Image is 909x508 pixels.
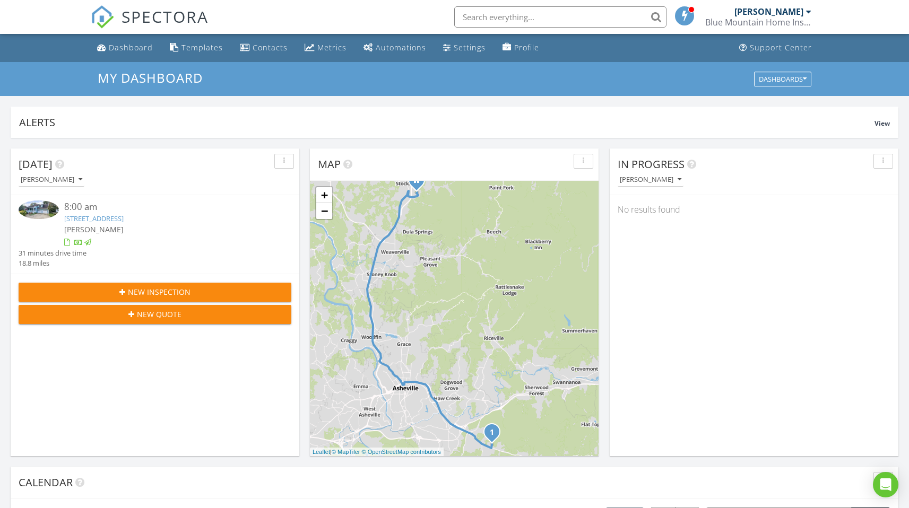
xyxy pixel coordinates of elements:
[313,449,330,455] a: Leaflet
[492,432,498,438] div: 6 Oakhaven Terrace , Asheville, NC 28803
[317,42,347,52] div: Metrics
[64,214,124,223] a: [STREET_ADDRESS]
[21,176,82,183] div: [PERSON_NAME]
[376,42,426,52] div: Automations
[64,200,269,214] div: 8:00 am
[332,449,360,455] a: © MapTiler
[318,157,341,171] span: Map
[873,472,898,497] div: Open Intercom Messenger
[490,429,494,436] i: 1
[19,173,84,187] button: [PERSON_NAME]
[620,176,681,183] div: [PERSON_NAME]
[454,42,486,52] div: Settings
[316,203,332,219] a: Zoom out
[300,38,351,58] a: Metrics
[19,283,291,302] button: New Inspection
[735,38,816,58] a: Support Center
[514,42,539,52] div: Profile
[618,173,683,187] button: [PERSON_NAME]
[875,119,890,128] span: View
[19,157,53,171] span: [DATE]
[19,200,291,268] a: 8:00 am [STREET_ADDRESS] [PERSON_NAME] 31 minutes drive time 18.8 miles
[19,200,59,219] img: 9343129%2Fcover_photos%2Fb0VggzkCw6IuXRaA3eXm%2Fsmall.jpg
[253,42,288,52] div: Contacts
[109,42,153,52] div: Dashboard
[359,38,430,58] a: Automations (Basic)
[19,258,86,268] div: 18.8 miles
[91,5,114,29] img: The Best Home Inspection Software - Spectora
[137,309,181,320] span: New Quote
[122,5,209,28] span: SPECTORA
[166,38,227,58] a: Templates
[618,157,685,171] span: In Progress
[498,38,543,58] a: Company Profile
[310,448,444,457] div: |
[181,42,223,52] div: Templates
[19,248,86,258] div: 31 minutes drive time
[610,195,898,224] div: No results found
[417,180,423,186] div: 231 Cocoa Ln, Weaverville NC 28787
[454,6,666,28] input: Search everything...
[236,38,292,58] a: Contacts
[734,6,803,17] div: [PERSON_NAME]
[98,69,203,86] span: My Dashboard
[19,475,73,489] span: Calendar
[316,187,332,203] a: Zoom in
[439,38,490,58] a: Settings
[759,75,807,83] div: Dashboards
[64,224,124,234] span: [PERSON_NAME]
[19,305,291,324] button: New Quote
[91,14,209,37] a: SPECTORA
[750,42,812,52] div: Support Center
[754,72,811,86] button: Dashboards
[128,286,191,297] span: New Inspection
[705,17,811,28] div: Blue Mountain Home Inspections of WNC
[93,38,157,58] a: Dashboard
[19,115,875,129] div: Alerts
[362,449,441,455] a: © OpenStreetMap contributors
